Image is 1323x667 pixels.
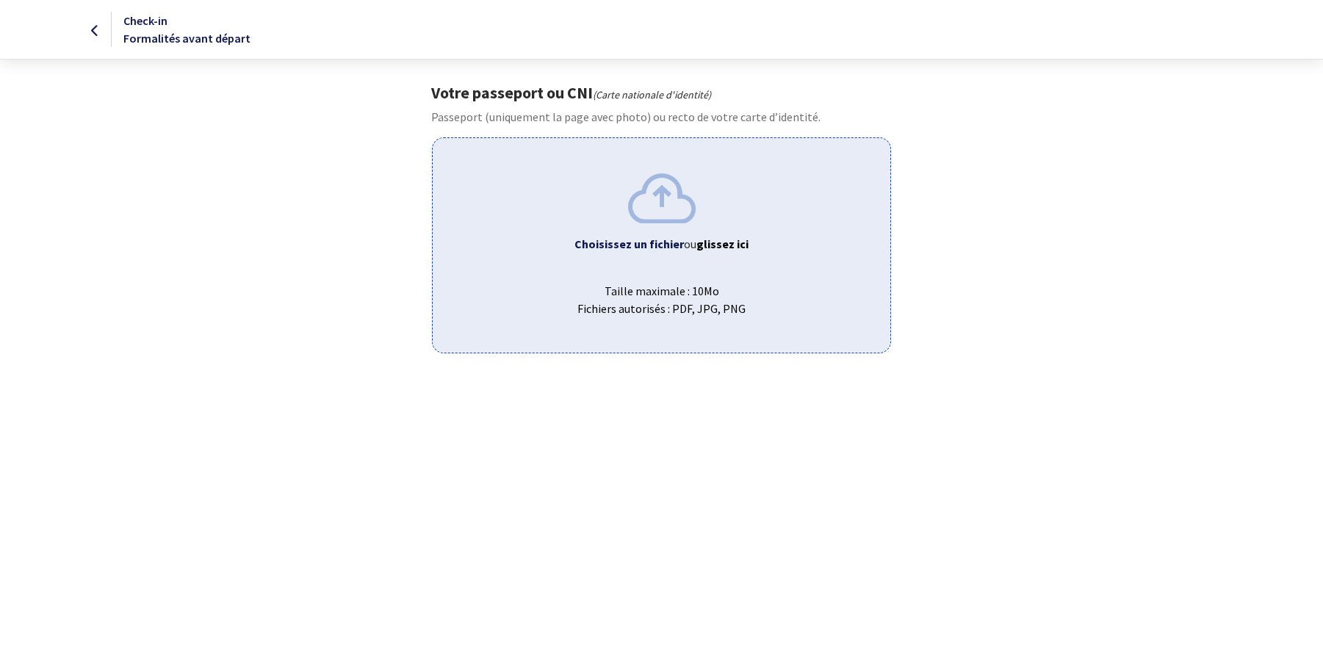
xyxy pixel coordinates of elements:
[123,13,250,46] span: Check-in Formalités avant départ
[431,108,892,126] p: Passeport (uniquement la page avec photo) ou recto de votre carte d’identité.
[593,88,711,101] i: (Carte nationale d'identité)
[444,270,879,317] span: Taille maximale : 10Mo Fichiers autorisés : PDF, JPG, PNG
[431,83,892,102] h1: Votre passeport ou CNI
[696,237,749,251] b: glissez ici
[628,173,696,223] img: upload.png
[684,237,749,251] span: ou
[574,237,684,251] b: Choisissez un fichier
